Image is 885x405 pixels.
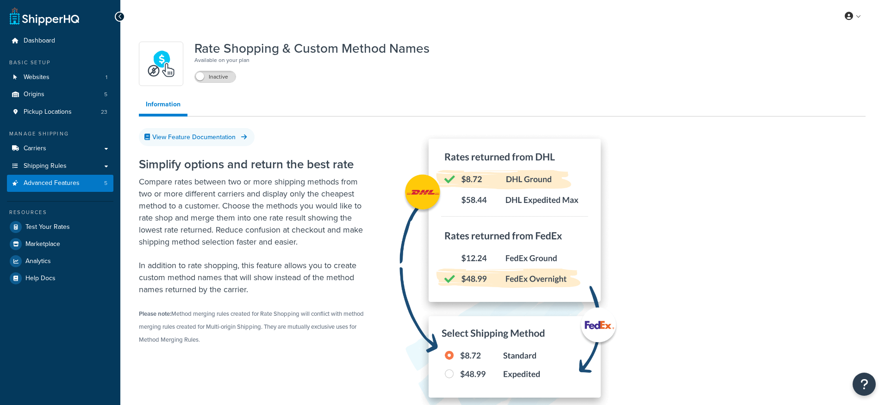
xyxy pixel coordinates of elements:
label: Inactive [195,71,236,82]
p: Compare rates between two or more shipping methods from two or more different carriers and displa... [139,176,370,248]
a: Analytics [7,253,113,270]
span: Help Docs [25,275,56,282]
span: 5 [104,91,107,98]
a: Test Your Rates [7,219,113,235]
span: Dashboard [24,37,55,45]
li: Pickup Locations [7,104,113,121]
div: Resources [7,209,113,216]
button: Open Resource Center [853,373,876,396]
div: Basic Setup [7,59,113,67]
span: Advanced Features [24,179,80,187]
div: Manage Shipping [7,130,113,138]
li: Advanced Features [7,175,113,192]
span: Test Your Rates [25,223,70,231]
a: Marketplace [7,236,113,252]
a: Carriers [7,140,113,157]
span: Origins [24,91,44,98]
span: 5 [104,179,107,187]
a: Information [139,95,187,117]
a: View Feature Documentation [139,128,255,146]
strong: Please note: [139,309,171,318]
a: Dashboard [7,32,113,49]
span: Pickup Locations [24,108,72,116]
span: Analytics [25,258,51,265]
span: 23 [101,108,107,116]
li: Origins [7,86,113,103]
span: Shipping Rules [24,162,67,170]
li: Websites [7,69,113,86]
a: Advanced Features5 [7,175,113,192]
a: Shipping Rules [7,158,113,175]
a: Help Docs [7,270,113,287]
p: Available on your plan [194,55,430,65]
span: Carriers [24,145,46,153]
span: Websites [24,74,50,81]
a: Origins5 [7,86,113,103]
span: 1 [106,74,107,81]
small: Method merging rules created for Rate Shopping will conflict with method merging rules created fo... [139,309,364,344]
span: Marketplace [25,240,60,248]
img: icon-duo-feat-rate-shopping-ecdd8bed.png [145,48,177,80]
h2: Simplify options and return the best rate [139,158,370,171]
a: Pickup Locations23 [7,104,113,121]
h1: Rate Shopping & Custom Method Names [194,42,430,55]
a: Websites1 [7,69,113,86]
p: In addition to rate shopping, this feature allows you to create custom method names that will sho... [139,259,370,295]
